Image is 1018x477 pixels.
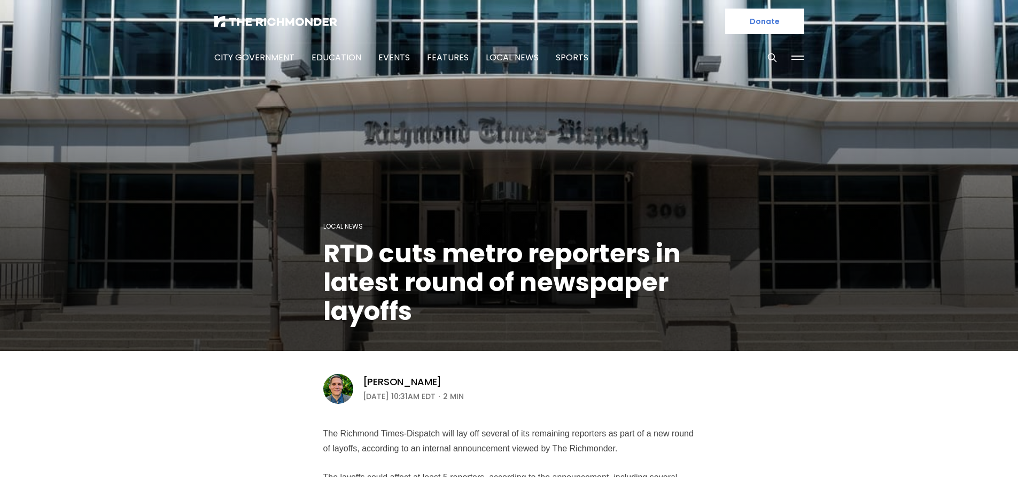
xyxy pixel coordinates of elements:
a: Donate [725,9,804,34]
a: Local News [486,51,539,64]
a: Sports [556,51,588,64]
a: City Government [214,51,294,64]
span: 2 min [443,390,464,403]
p: The Richmond Times-Dispatch will lay off several of its remaining reporters as part of a new roun... [323,426,695,456]
a: Events [378,51,410,64]
a: Education [312,51,361,64]
time: [DATE] 10:31AM EDT [363,390,436,403]
a: [PERSON_NAME] [363,376,442,388]
img: Graham Moomaw [323,374,353,404]
button: Search this site [764,50,780,66]
img: The Richmonder [214,16,337,27]
a: Local News [323,222,363,231]
a: Features [427,51,469,64]
h1: RTD cuts metro reporters in latest round of newspaper layoffs [323,239,695,326]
